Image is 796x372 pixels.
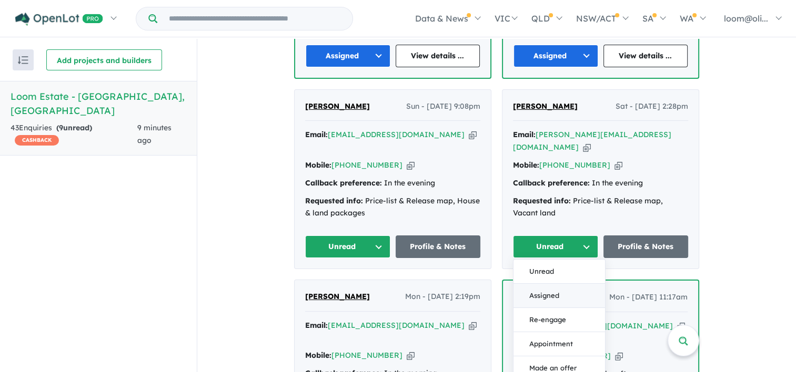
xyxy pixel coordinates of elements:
span: 9 minutes ago [137,123,172,145]
strong: ( unread) [56,123,92,132]
strong: Email: [305,321,328,330]
img: Openlot PRO Logo White [15,13,103,26]
span: Sun - [DATE] 9:08pm [406,100,480,113]
a: View details ... [396,45,480,67]
span: [PERSON_NAME] [513,101,578,111]
strong: Callback preference: [513,178,590,188]
a: View details ... [603,45,688,67]
button: Unread [305,235,390,258]
strong: Requested info: [305,196,363,205]
span: Mon - [DATE] 11:17am [609,291,688,304]
a: [PHONE_NUMBER] [331,160,402,170]
button: Copy [583,142,591,153]
div: 43 Enquir ies [11,122,137,147]
button: Unread [513,260,605,284]
button: Re-engage [513,308,605,332]
strong: Email: [513,130,536,139]
button: Copy [469,320,477,331]
button: Assigned [513,284,605,308]
button: Assigned [306,45,390,67]
button: Copy [469,129,477,140]
a: [PHONE_NUMBER] [539,160,610,170]
span: [PERSON_NAME] [305,101,370,111]
button: Copy [407,160,415,171]
a: [PERSON_NAME][EMAIL_ADDRESS][DOMAIN_NAME] [513,130,671,152]
strong: Requested info: [513,196,571,205]
a: [PERSON_NAME] [513,100,578,113]
button: Copy [677,321,685,332]
strong: Mobile: [513,160,539,170]
div: In the evening [305,177,480,190]
a: Profile & Notes [603,235,689,258]
a: [PERSON_NAME] [305,291,370,303]
button: Appointment [513,332,605,356]
a: [PHONE_NUMBER] [331,350,402,360]
div: In the evening [513,177,688,190]
strong: Email: [305,130,328,139]
div: Price-list & Release map, Vacant land [513,195,688,220]
span: [PERSON_NAME] [305,292,370,301]
button: Assigned [513,45,598,67]
a: [EMAIL_ADDRESS][DOMAIN_NAME] [328,321,465,330]
strong: Callback preference: [305,178,382,188]
a: [EMAIL_ADDRESS][DOMAIN_NAME] [328,130,465,139]
button: Add projects and builders [46,49,162,70]
span: loom@oli... [724,13,768,24]
button: Copy [407,350,415,361]
strong: Mobile: [305,160,331,170]
button: Copy [615,350,623,361]
input: Try estate name, suburb, builder or developer [159,7,350,30]
strong: Mobile: [305,350,331,360]
button: Copy [614,160,622,171]
span: Sat - [DATE] 2:28pm [616,100,688,113]
img: sort.svg [18,56,28,64]
h5: Loom Estate - [GEOGRAPHIC_DATA] , [GEOGRAPHIC_DATA] [11,89,186,118]
button: Unread [513,235,598,258]
span: Mon - [DATE] 2:19pm [405,291,480,303]
span: CASHBACK [15,135,59,146]
div: Price-list & Release map, House & land packages [305,195,480,220]
span: 9 [59,123,63,132]
a: Profile & Notes [396,235,481,258]
a: [PERSON_NAME] [305,100,370,113]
